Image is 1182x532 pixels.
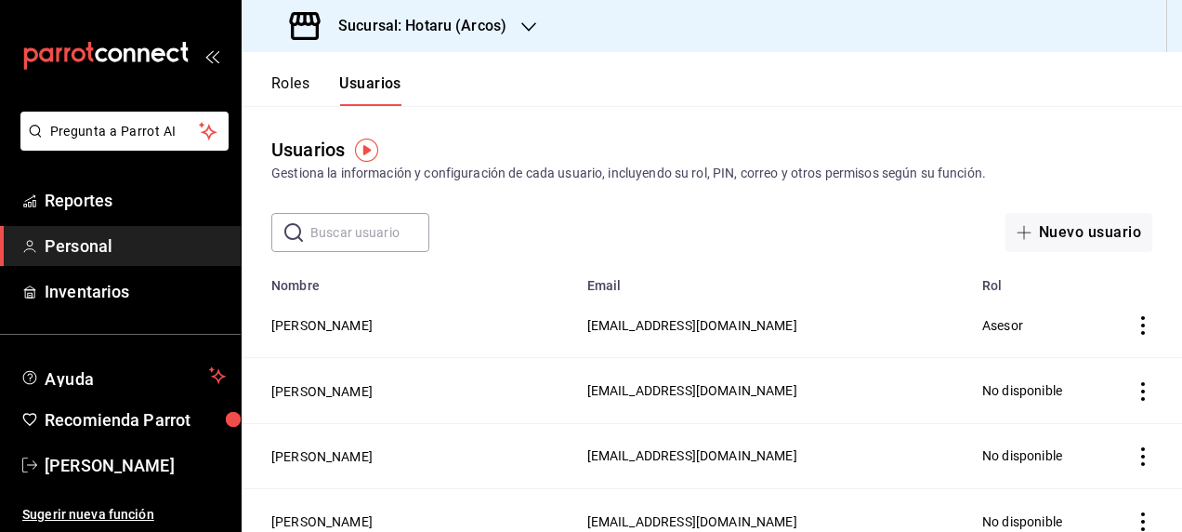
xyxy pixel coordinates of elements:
[339,74,401,106] button: Usuarios
[22,505,226,525] span: Sugerir nueva función
[971,267,1101,293] th: Rol
[587,514,797,529] span: [EMAIL_ADDRESS][DOMAIN_NAME]
[45,233,226,259] span: Personal
[45,453,226,478] span: [PERSON_NAME]
[242,267,576,293] th: Nombre
[271,74,401,106] div: navigation tabs
[576,267,971,293] th: Email
[971,423,1101,488] td: No disponible
[20,112,229,151] button: Pregunta a Parrot AI
[45,407,226,432] span: Recomienda Parrot
[271,316,373,335] button: [PERSON_NAME]
[1005,213,1152,252] button: Nuevo usuario
[271,74,309,106] button: Roles
[271,447,373,466] button: [PERSON_NAME]
[1134,316,1152,335] button: actions
[204,48,219,63] button: open_drawer_menu
[45,279,226,304] span: Inventarios
[587,383,797,398] span: [EMAIL_ADDRESS][DOMAIN_NAME]
[323,15,506,37] h3: Sucursal: Hotaru (Arcos)
[1134,382,1152,401] button: actions
[271,136,345,164] div: Usuarios
[45,188,226,213] span: Reportes
[971,358,1101,423] td: No disponible
[982,318,1023,333] span: Asesor
[1134,447,1152,466] button: actions
[45,365,202,387] span: Ayuda
[310,214,429,251] input: Buscar usuario
[50,122,200,141] span: Pregunta a Parrot AI
[271,512,373,531] button: [PERSON_NAME]
[13,135,229,154] a: Pregunta a Parrot AI
[1134,512,1152,531] button: actions
[271,382,373,401] button: [PERSON_NAME]
[355,139,378,162] img: Tooltip marker
[587,448,797,463] span: [EMAIL_ADDRESS][DOMAIN_NAME]
[587,318,797,333] span: [EMAIL_ADDRESS][DOMAIN_NAME]
[271,164,1152,183] div: Gestiona la información y configuración de cada usuario, incluyendo su rol, PIN, correo y otros p...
